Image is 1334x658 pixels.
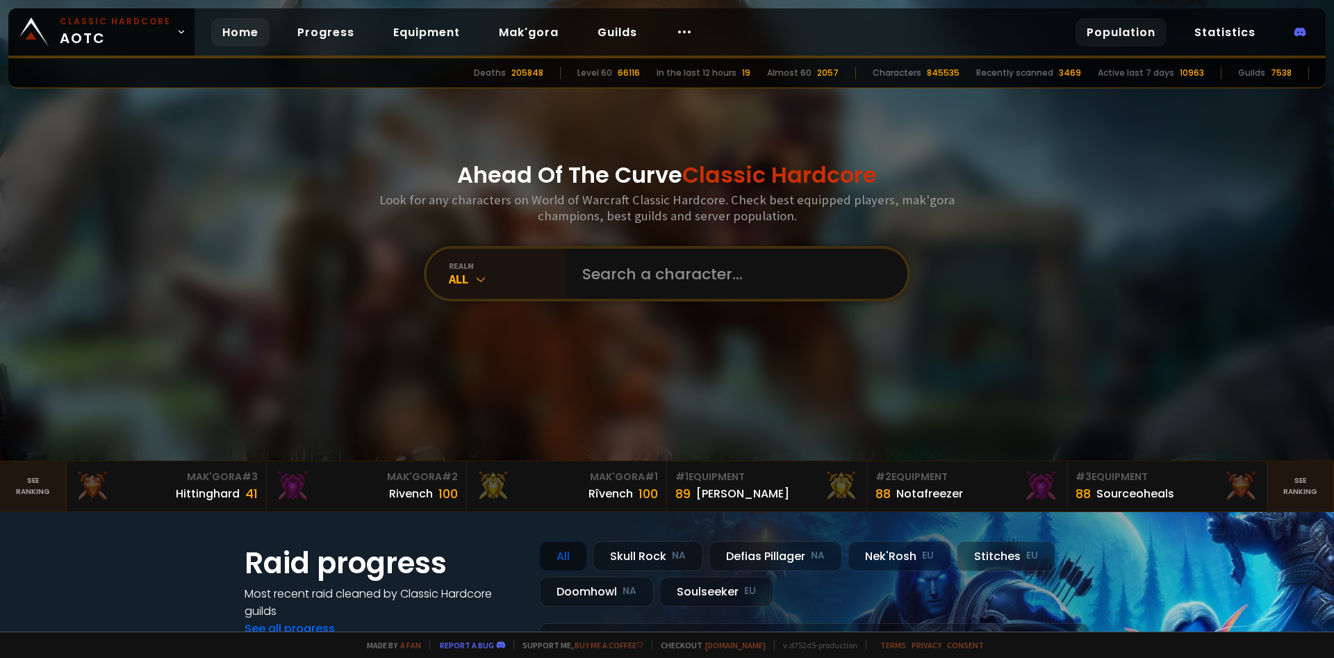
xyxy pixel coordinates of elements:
a: Guilds [586,18,648,47]
a: Mak'Gora#1Rîvench100 [467,461,667,511]
div: 7538 [1271,67,1292,79]
span: Checkout [652,640,766,650]
div: 205848 [511,67,543,79]
a: Progress [286,18,365,47]
div: 10963 [1180,67,1204,79]
div: 2057 [817,67,839,79]
div: Recently scanned [976,67,1053,79]
span: # 2 [442,470,458,484]
div: Almost 60 [767,67,812,79]
a: Consent [947,640,984,650]
span: Made by [359,640,421,650]
div: Defias Pillager [709,541,842,571]
small: EU [922,549,934,563]
a: See all progress [245,620,335,636]
div: Equipment [1076,470,1258,484]
div: Stitches [957,541,1055,571]
small: NA [811,549,825,563]
div: Skull Rock [593,541,703,571]
div: Sourceoheals [1096,485,1174,502]
span: Classic Hardcore [682,159,877,190]
div: 88 [1076,484,1091,503]
a: a fan [400,640,421,650]
a: Seeranking [1267,461,1334,511]
div: Equipment [675,470,858,484]
small: Classic Hardcore [60,15,171,28]
div: 89 [675,484,691,503]
a: Population [1076,18,1167,47]
div: 19 [742,67,750,79]
div: Equipment [875,470,1058,484]
div: Guilds [1238,67,1265,79]
h1: Raid progress [245,541,522,585]
small: NA [623,584,636,598]
div: Mak'Gora [475,470,658,484]
div: Doomhowl [539,577,654,607]
a: Terms [880,640,906,650]
div: Mak'Gora [275,470,458,484]
div: Notafreezer [896,485,963,502]
div: 100 [438,484,458,503]
div: Hittinghard [176,485,240,502]
small: EU [1026,549,1038,563]
span: AOTC [60,15,171,49]
a: Privacy [912,640,941,650]
div: Deaths [474,67,506,79]
div: Level 60 [577,67,612,79]
a: Mak'gora [488,18,570,47]
a: #2Equipment88Notafreezer [867,461,1067,511]
div: 41 [245,484,258,503]
span: v. d752d5 - production [774,640,857,650]
span: # 3 [1076,470,1092,484]
a: Statistics [1183,18,1267,47]
a: #3Equipment88Sourceoheals [1067,461,1267,511]
div: 100 [639,484,658,503]
input: Search a character... [574,249,891,299]
div: 66116 [618,67,640,79]
h1: Ahead Of The Curve [457,158,877,192]
div: All [539,541,587,571]
span: # 2 [875,470,891,484]
div: 845535 [927,67,960,79]
div: Rivench [389,485,433,502]
small: NA [672,549,686,563]
div: In the last 12 hours [657,67,736,79]
a: Equipment [382,18,471,47]
h4: Most recent raid cleaned by Classic Hardcore guilds [245,585,522,620]
div: Soulseeker [659,577,773,607]
div: Rîvench [588,485,633,502]
a: [DOMAIN_NAME] [705,640,766,650]
div: All [449,271,566,287]
a: Buy me a coffee [575,640,643,650]
div: 88 [875,484,891,503]
a: Mak'Gora#2Rivench100 [267,461,467,511]
div: Nek'Rosh [848,541,951,571]
div: Characters [873,67,921,79]
div: [PERSON_NAME] [696,485,789,502]
span: Support me, [513,640,643,650]
div: realm [449,261,566,271]
div: Active last 7 days [1098,67,1174,79]
a: #1Equipment89[PERSON_NAME] [667,461,867,511]
a: Mak'Gora#3Hittinghard41 [67,461,267,511]
span: # 1 [645,470,658,484]
h3: Look for any characters on World of Warcraft Classic Hardcore. Check best equipped players, mak'g... [374,192,960,224]
a: Report a bug [440,640,494,650]
a: Classic HardcoreAOTC [8,8,195,56]
small: EU [744,584,756,598]
span: # 3 [242,470,258,484]
a: Home [211,18,270,47]
div: 3469 [1059,67,1081,79]
div: Mak'Gora [75,470,258,484]
span: # 1 [675,470,689,484]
